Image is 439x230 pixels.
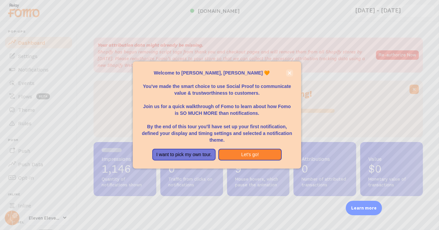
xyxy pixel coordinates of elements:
[218,149,282,161] button: Let's go!
[141,117,293,143] p: By the end of this tour you'll have set up your first notification, defined your display and timi...
[133,61,301,169] div: Welcome to Fomo, Ashley LoBue 🧡You&amp;#39;ve made the smart choice to use Social Proof to commun...
[351,205,377,211] p: Learn more
[152,149,216,161] button: I want to pick my own tour.
[346,201,382,215] div: Learn more
[141,96,293,117] p: Join us for a quick walkthrough of Fomo to learn about how Fomo is SO MUCH MORE than notifications.
[141,76,293,96] p: You've made the smart choice to use Social Proof to communicate value & trustworthiness to custom...
[141,70,293,76] p: Welcome to [PERSON_NAME], [PERSON_NAME] 🧡
[286,70,293,77] button: close,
